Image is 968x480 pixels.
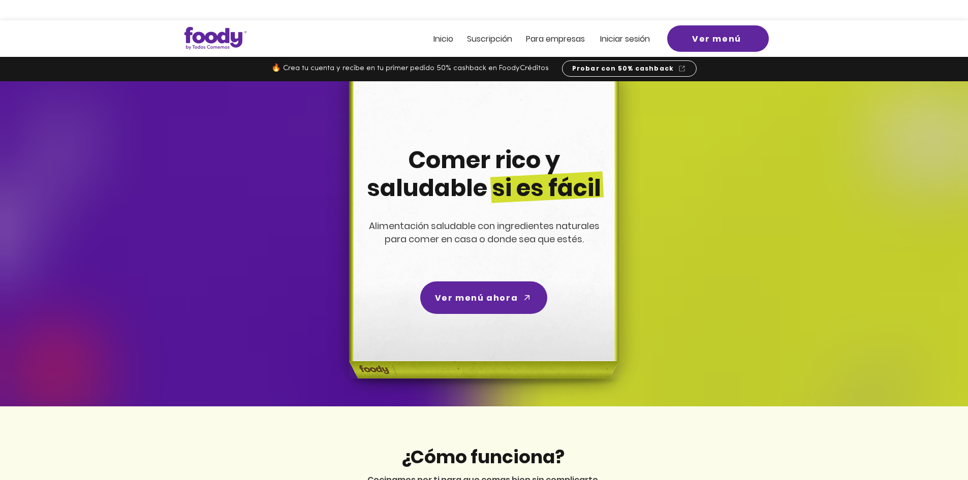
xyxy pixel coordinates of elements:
[526,35,585,43] a: Para empresas
[433,35,453,43] a: Inicio
[572,64,674,73] span: Probar con 50% cashback
[401,444,565,470] span: ¿Cómo funciona?
[369,219,600,245] span: Alimentación saludable con ingredientes naturales para comer en casa o donde sea que estés.
[420,281,547,314] a: Ver menú ahora
[600,33,650,45] span: Iniciar sesión
[667,25,769,52] a: Ver menú
[600,35,650,43] a: Iniciar sesión
[692,33,741,45] span: Ver menú
[433,33,453,45] span: Inicio
[467,33,512,45] span: Suscripción
[321,81,644,406] img: headline-center-compress.png
[184,27,246,50] img: Logo_Foody V2.0.0 (3).png
[367,144,601,204] span: Comer rico y saludable si es fácil
[536,33,585,45] span: ra empresas
[271,65,549,72] span: 🔥 Crea tu cuenta y recibe en tu primer pedido 50% cashback en FoodyCréditos
[435,292,518,304] span: Ver menú ahora
[467,35,512,43] a: Suscripción
[526,33,536,45] span: Pa
[562,60,697,77] a: Probar con 50% cashback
